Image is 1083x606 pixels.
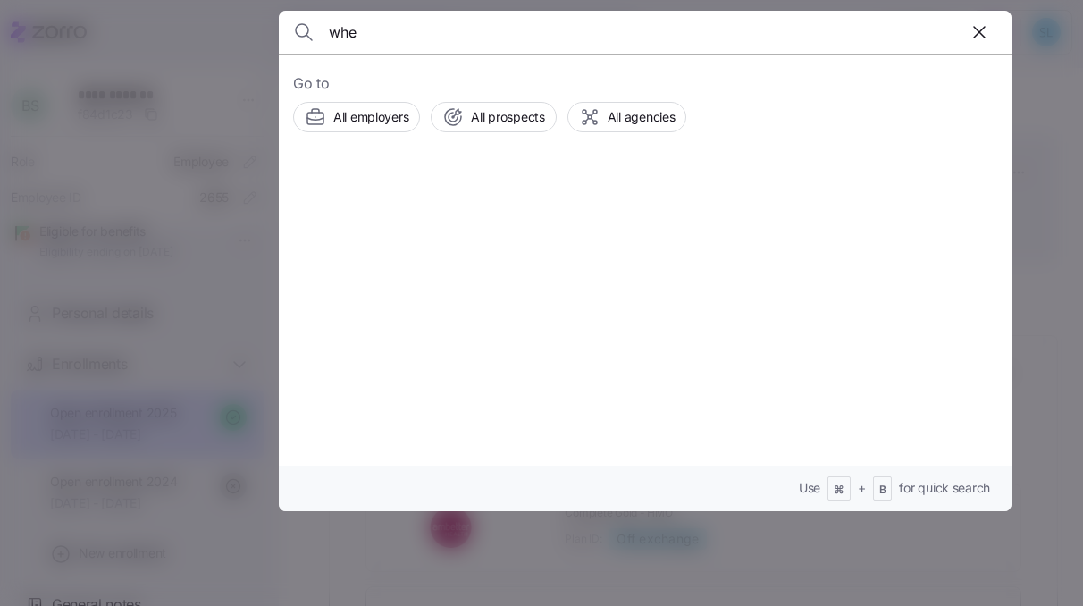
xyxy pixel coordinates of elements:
[567,102,687,132] button: All agencies
[431,102,556,132] button: All prospects
[471,108,544,126] span: All prospects
[799,479,820,497] span: Use
[899,479,990,497] span: for quick search
[608,108,676,126] span: All agencies
[293,102,420,132] button: All employers
[293,72,997,95] span: Go to
[858,479,866,497] span: +
[333,108,408,126] span: All employers
[834,483,844,498] span: ⌘
[879,483,886,498] span: B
